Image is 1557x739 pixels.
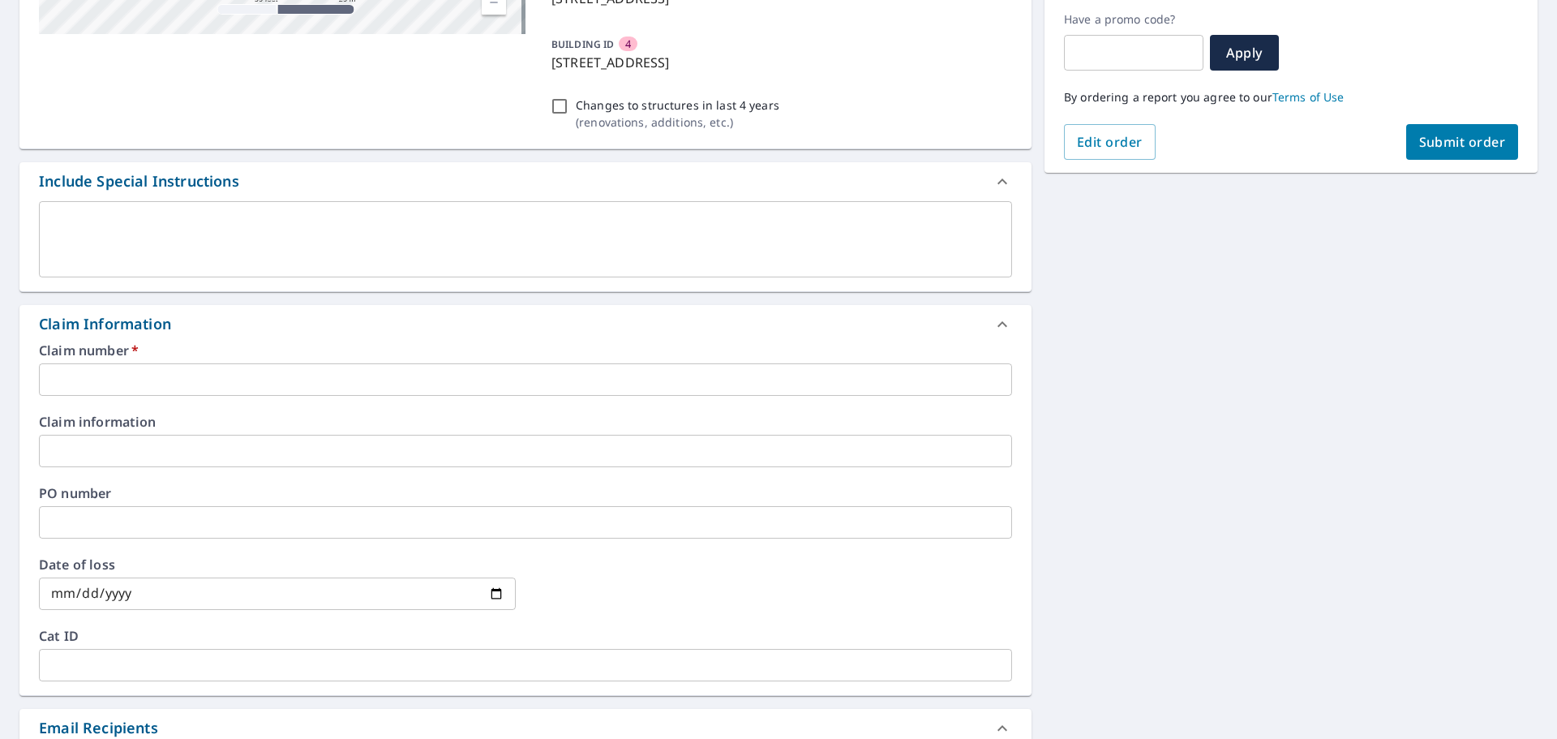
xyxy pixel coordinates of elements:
[39,717,158,739] div: Email Recipients
[39,487,1012,500] label: PO number
[1272,89,1345,105] a: Terms of Use
[1077,133,1143,151] span: Edit order
[39,313,171,335] div: Claim Information
[19,305,1032,344] div: Claim Information
[39,415,1012,428] label: Claim information
[625,37,631,52] span: 4
[1419,133,1506,151] span: Submit order
[39,170,239,192] div: Include Special Instructions
[576,97,779,114] p: Changes to structures in last 4 years
[19,162,1032,201] div: Include Special Instructions
[39,629,1012,642] label: Cat ID
[576,114,779,131] p: ( renovations, additions, etc. )
[1406,124,1519,160] button: Submit order
[1064,12,1203,27] label: Have a promo code?
[1223,44,1266,62] span: Apply
[39,344,1012,357] label: Claim number
[1064,124,1156,160] button: Edit order
[1064,90,1518,105] p: By ordering a report you agree to our
[551,53,1006,72] p: [STREET_ADDRESS]
[39,558,516,571] label: Date of loss
[551,37,614,51] p: BUILDING ID
[1210,35,1279,71] button: Apply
